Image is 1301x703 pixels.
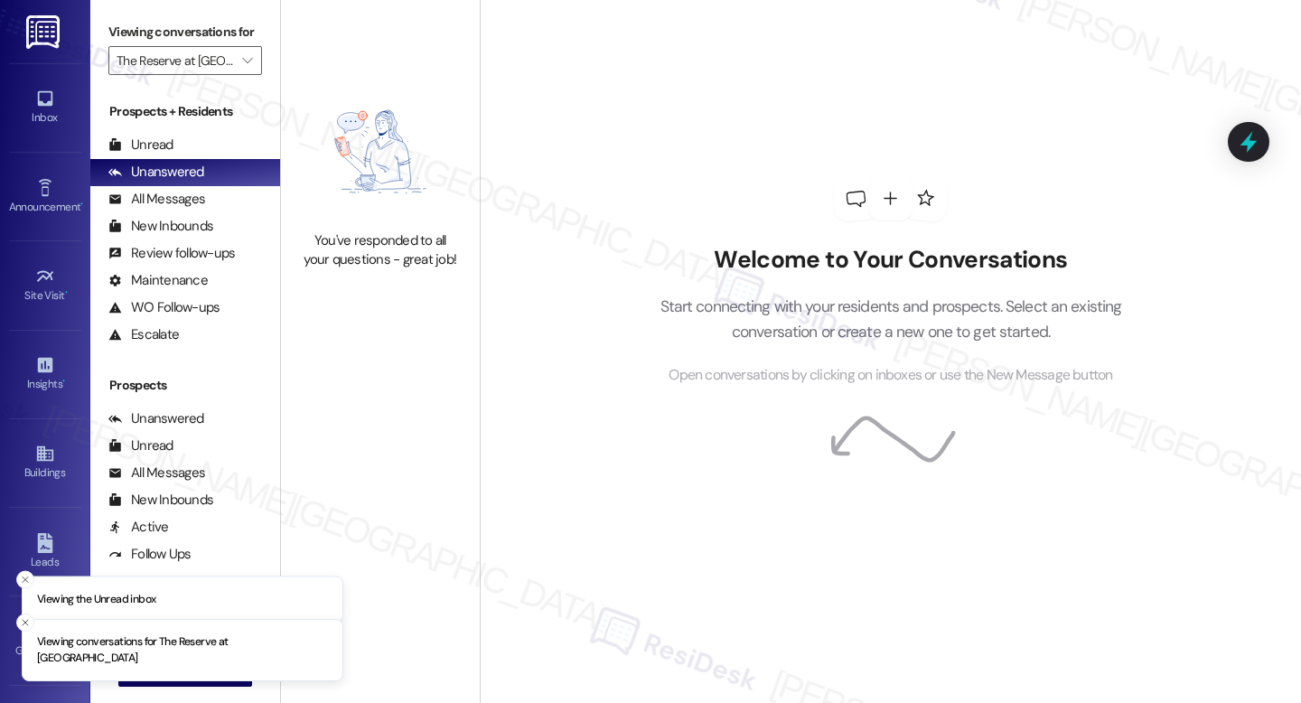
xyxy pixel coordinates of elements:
div: Maintenance [108,271,208,290]
div: WO Follow-ups [108,298,220,317]
div: You've responded to all your questions - great job! [301,231,460,270]
img: empty-state [301,81,460,222]
a: Guest Cards [9,616,81,665]
p: Start connecting with your residents and prospects. Select an existing conversation or create a n... [632,294,1149,345]
div: Unread [108,436,173,455]
span: Open conversations by clicking on inboxes or use the New Message button [669,364,1112,387]
button: Close toast [16,614,34,632]
div: Prospects [90,376,280,395]
a: Insights • [9,350,81,398]
p: Viewing the Unread inbox [37,591,155,607]
h2: Welcome to Your Conversations [632,246,1149,275]
div: Unread [108,136,173,155]
img: ResiDesk Logo [26,15,63,49]
div: Escalate [108,325,179,344]
div: New Inbounds [108,217,213,236]
a: Site Visit • [9,261,81,310]
span: • [62,375,65,388]
a: Leads [9,528,81,576]
label: Viewing conversations for [108,18,262,46]
div: Unanswered [108,409,204,428]
div: Active [108,518,169,537]
div: Review follow-ups [108,244,235,263]
i:  [242,53,252,68]
button: Close toast [16,570,34,588]
div: Follow Ups [108,545,192,564]
div: All Messages [108,464,205,483]
div: Prospects + Residents [90,102,280,121]
div: New Inbounds [108,491,213,510]
a: Buildings [9,438,81,487]
a: Inbox [9,83,81,132]
div: Unanswered [108,163,204,182]
p: Viewing conversations for The Reserve at [GEOGRAPHIC_DATA] [37,634,328,666]
span: • [80,198,83,211]
div: All Messages [108,190,205,209]
input: All communities [117,46,233,75]
span: • [65,286,68,299]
